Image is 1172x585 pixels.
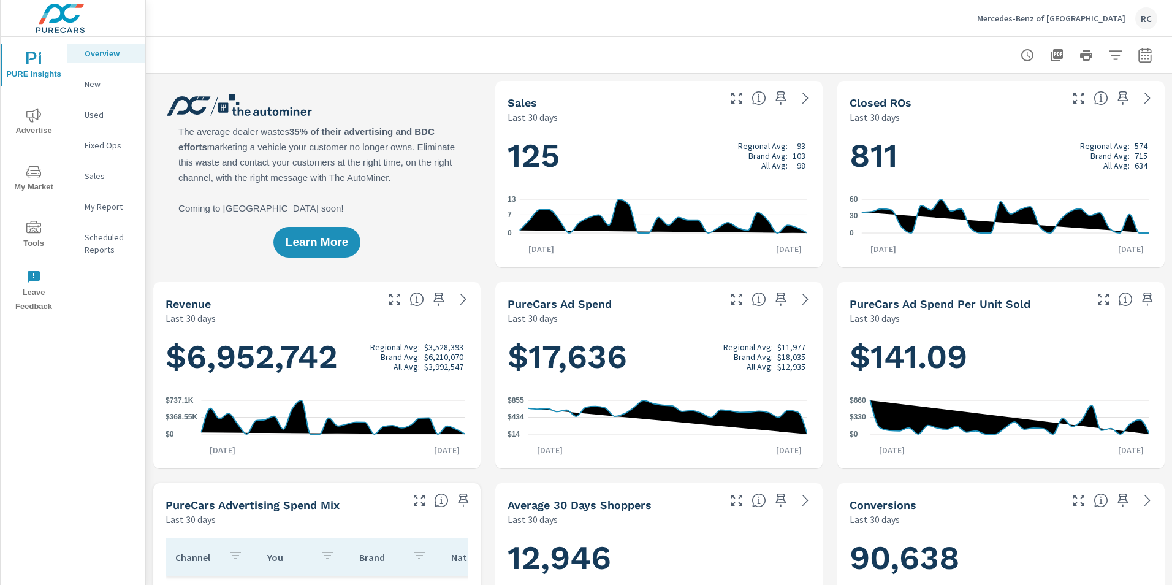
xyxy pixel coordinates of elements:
[85,47,135,59] p: Overview
[1069,491,1089,510] button: Make Fullscreen
[771,289,791,309] span: Save this to your personalized report
[850,135,1152,177] h1: 811
[508,537,810,579] h1: 12,946
[850,413,866,422] text: $330
[797,141,805,151] p: 93
[508,297,612,310] h5: PureCars Ad Spend
[850,396,866,405] text: $660
[796,88,815,108] a: See more details in report
[508,210,512,219] text: 7
[434,493,449,508] span: This table looks at how you compare to the amount of budget you spend per channel as opposed to y...
[771,491,791,510] span: Save this to your personalized report
[85,109,135,121] p: Used
[424,352,463,362] p: $6,210,070
[85,231,135,256] p: Scheduled Reports
[4,108,63,138] span: Advertise
[166,413,197,422] text: $368.55K
[508,135,810,177] h1: 125
[166,512,216,527] p: Last 30 days
[4,164,63,194] span: My Market
[752,292,766,307] span: Total cost of media for all PureCars channels for the selected dealership group over the selected...
[767,243,810,255] p: [DATE]
[1113,491,1133,510] span: Save this to your personalized report
[761,161,788,170] p: All Avg:
[67,105,145,124] div: Used
[1094,493,1108,508] span: The number of dealer-specified goals completed by a visitor. [Source: This data is provided by th...
[1094,289,1113,309] button: Make Fullscreen
[85,170,135,182] p: Sales
[166,311,216,326] p: Last 30 days
[429,289,449,309] span: Save this to your personalized report
[67,167,145,185] div: Sales
[424,362,463,372] p: $3,992,547
[850,499,916,511] h5: Conversions
[359,551,402,564] p: Brand
[727,491,747,510] button: Make Fullscreen
[793,151,805,161] p: 103
[273,227,360,258] button: Learn More
[508,96,537,109] h5: Sales
[166,499,340,511] h5: PureCars Advertising Spend Mix
[286,237,348,248] span: Learn More
[508,195,516,204] text: 13
[1074,43,1098,67] button: Print Report
[166,297,211,310] h5: Revenue
[850,512,900,527] p: Last 30 days
[67,228,145,259] div: Scheduled Reports
[424,342,463,352] p: $3,528,393
[748,151,788,161] p: Brand Avg:
[850,297,1030,310] h5: PureCars Ad Spend Per Unit Sold
[508,336,810,378] h1: $17,636
[850,195,858,204] text: 60
[508,413,524,422] text: $434
[797,161,805,170] p: 98
[1135,161,1147,170] p: 634
[734,352,773,362] p: Brand Avg:
[1069,88,1089,108] button: Make Fullscreen
[850,229,854,237] text: 0
[381,352,420,362] p: Brand Avg:
[409,491,429,510] button: Make Fullscreen
[4,221,63,251] span: Tools
[1118,292,1133,307] span: Average cost of advertising per each vehicle sold at the dealer over the selected date range. The...
[166,430,174,438] text: $0
[1080,141,1130,151] p: Regional Avg:
[796,289,815,309] a: See more details in report
[752,493,766,508] span: A rolling 30 day total of daily Shoppers on the dealership website, averaged over the selected da...
[508,396,524,405] text: $855
[1135,141,1147,151] p: 574
[850,110,900,124] p: Last 30 days
[727,88,747,108] button: Make Fullscreen
[777,352,805,362] p: $18,035
[777,362,805,372] p: $12,935
[727,289,747,309] button: Make Fullscreen
[977,13,1125,24] p: Mercedes-Benz of [GEOGRAPHIC_DATA]
[850,430,858,438] text: $0
[85,201,135,213] p: My Report
[4,270,63,314] span: Leave Feedback
[201,444,244,456] p: [DATE]
[1113,88,1133,108] span: Save this to your personalized report
[1103,161,1130,170] p: All Avg:
[451,551,494,564] p: National
[862,243,905,255] p: [DATE]
[508,430,520,438] text: $14
[166,336,468,378] h1: $6,952,742
[508,311,558,326] p: Last 30 days
[4,52,63,82] span: PURE Insights
[850,311,900,326] p: Last 30 days
[771,88,791,108] span: Save this to your personalized report
[777,342,805,352] p: $11,977
[67,44,145,63] div: Overview
[508,499,652,511] h5: Average 30 Days Shoppers
[1138,491,1157,510] a: See more details in report
[528,444,571,456] p: [DATE]
[1109,243,1152,255] p: [DATE]
[425,444,468,456] p: [DATE]
[166,396,194,405] text: $737.1K
[767,444,810,456] p: [DATE]
[508,512,558,527] p: Last 30 days
[267,551,310,564] p: You
[508,110,558,124] p: Last 30 days
[1138,289,1157,309] span: Save this to your personalized report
